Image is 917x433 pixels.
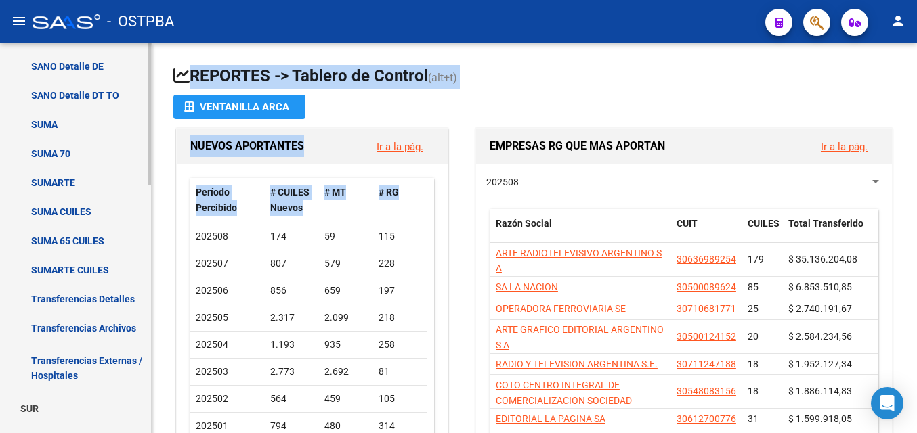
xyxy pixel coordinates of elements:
[324,283,368,298] div: 659
[677,303,736,314] span: 30710681771
[324,310,368,325] div: 2.099
[490,209,671,254] datatable-header-cell: Razón Social
[173,65,895,89] h1: REPORTES -> Tablero de Control
[677,386,736,396] span: 30548083156
[107,7,174,37] span: - OSTPBA
[379,337,422,352] div: 258
[748,303,759,314] span: 25
[270,364,314,380] div: 2.773
[270,229,314,244] div: 174
[190,178,265,223] datatable-header-cell: Período Percibido
[748,359,759,369] span: 18
[270,337,314,352] div: 1.193
[173,95,305,119] button: Ventanilla ARCA
[196,312,228,323] span: 202505
[821,141,868,153] a: Ir a la pág.
[788,413,852,424] span: $ 1.599.918,05
[270,187,310,213] span: # CUILES Nuevos
[379,256,422,271] div: 228
[324,337,368,352] div: 935
[677,218,698,229] span: CUIT
[748,331,759,342] span: 20
[783,209,878,254] datatable-header-cell: Total Transferido
[748,413,759,424] span: 31
[379,391,422,407] div: 105
[324,391,368,407] div: 459
[265,178,319,223] datatable-header-cell: # CUILES Nuevos
[196,393,228,404] span: 202502
[788,218,863,229] span: Total Transferido
[788,254,857,265] span: $ 35.136.204,08
[496,303,626,314] span: OPERADORA FERROVIARIA SE
[184,95,295,119] div: Ventanilla ARCA
[788,359,852,369] span: $ 1.952.127,34
[496,218,552,229] span: Razón Social
[270,256,314,271] div: 807
[196,420,228,431] span: 202501
[748,386,759,396] span: 18
[324,187,346,198] span: # MT
[496,324,664,350] span: ARTE GRAFICO EDITORIAL ARGENTINO S A
[890,13,906,29] mat-icon: person
[373,178,427,223] datatable-header-cell: # RG
[677,359,736,369] span: 30711247188
[379,310,422,325] div: 218
[496,359,658,369] span: RADIO Y TELEVISION ARGENTINA S.E.
[496,413,605,424] span: EDITORIAL LA PAGINA SA
[788,281,852,292] span: $ 6.853.510,85
[270,391,314,407] div: 564
[379,187,399,198] span: # RG
[270,283,314,298] div: 856
[677,331,736,342] span: 30500124152
[196,339,228,350] span: 202504
[196,285,228,296] span: 202506
[748,254,764,265] span: 179
[748,218,780,229] span: CUILES
[379,364,422,380] div: 81
[788,303,852,314] span: $ 2.740.191,67
[379,283,422,298] div: 197
[196,187,237,213] span: Período Percibido
[324,364,368,380] div: 2.692
[366,134,434,159] button: Ir a la pág.
[379,229,422,244] div: 115
[190,139,304,152] span: NUEVOS APORTANTES
[324,256,368,271] div: 579
[428,71,457,84] span: (alt+t)
[196,366,228,377] span: 202503
[788,331,852,342] span: $ 2.584.234,56
[496,380,632,421] span: COTO CENTRO INTEGRAL DE COMERCIALIZACION SOCIEDAD ANONIMA
[196,231,228,242] span: 202508
[486,177,519,187] span: 202508
[490,139,665,152] span: EMPRESAS RG QUE MAS APORTAN
[196,258,228,269] span: 202507
[324,229,368,244] div: 59
[788,386,852,396] span: $ 1.886.114,83
[871,387,903,419] div: Open Intercom Messenger
[748,281,759,292] span: 85
[677,413,736,424] span: 30612700776
[810,134,878,159] button: Ir a la pág.
[377,141,423,153] a: Ir a la pág.
[742,209,783,254] datatable-header-cell: CUILES
[496,248,662,274] span: ARTE RADIOTELEVISIVO ARGENTINO S A
[496,281,558,292] span: SA LA NACION
[270,310,314,325] div: 2.317
[677,254,736,265] span: 30636989254
[11,13,27,29] mat-icon: menu
[319,178,373,223] datatable-header-cell: # MT
[677,281,736,292] span: 30500089624
[671,209,742,254] datatable-header-cell: CUIT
